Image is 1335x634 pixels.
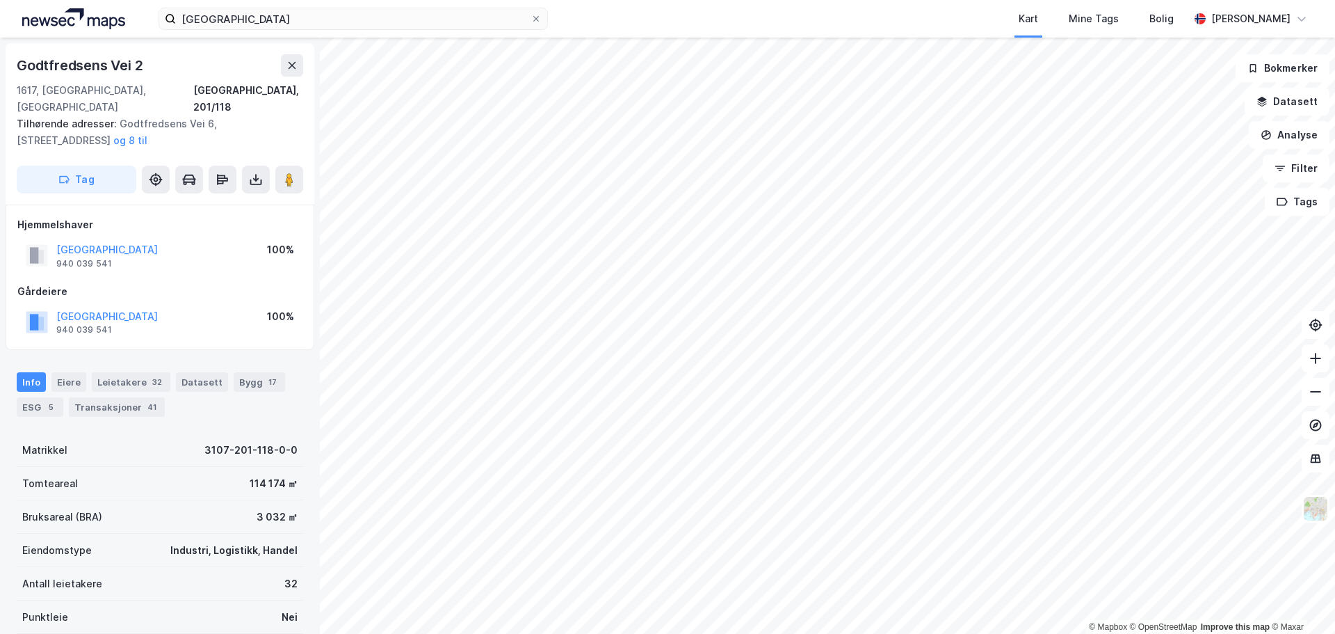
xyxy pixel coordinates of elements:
button: Datasett [1245,88,1329,116]
img: logo.a4113a55bc3d86da70a041830d287a7e.svg [22,8,125,29]
div: Info [17,372,46,392]
div: Punktleie [22,609,68,626]
div: 32 [284,576,298,592]
div: 114 174 ㎡ [250,475,298,492]
div: Antall leietakere [22,576,102,592]
div: [PERSON_NAME] [1211,10,1290,27]
div: 100% [267,308,294,325]
div: Tomteareal [22,475,78,492]
div: Nei [282,609,298,626]
div: Eiere [51,372,86,392]
div: Transaksjoner [69,397,165,417]
div: Matrikkel [22,442,67,459]
div: Kart [1019,10,1038,27]
iframe: Chat Widget [1265,567,1335,634]
div: 1617, [GEOGRAPHIC_DATA], [GEOGRAPHIC_DATA] [17,82,193,116]
div: Datasett [176,372,228,392]
input: Søk på adresse, matrikkel, gårdeiere, leietakere eller personer [176,8,531,29]
button: Bokmerker [1236,54,1329,82]
button: Tags [1265,188,1329,216]
a: Improve this map [1201,622,1270,632]
div: 3107-201-118-0-0 [204,442,298,459]
div: ESG [17,397,63,417]
div: 32 [149,375,165,389]
div: Bolig [1149,10,1174,27]
div: 3 032 ㎡ [257,509,298,525]
span: Tilhørende adresser: [17,118,120,129]
div: Leietakere [92,372,170,392]
div: 5 [44,400,58,414]
div: Bygg [234,372,285,392]
div: 41 [145,400,159,414]
div: Gårdeiere [17,283,302,300]
a: Mapbox [1089,622,1127,632]
div: Mine Tags [1069,10,1119,27]
img: Z [1302,496,1329,522]
div: Bruksareal (BRA) [22,509,102,525]
div: Godtfredsens Vei 6, [STREET_ADDRESS] [17,116,292,149]
div: 940 039 541 [56,258,112,269]
div: [GEOGRAPHIC_DATA], 201/118 [193,82,303,116]
div: Industri, Logistikk, Handel [170,542,298,559]
button: Tag [17,166,136,193]
div: Hjemmelshaver [17,216,302,233]
a: OpenStreetMap [1130,622,1197,632]
button: Filter [1263,154,1329,182]
div: 17 [266,375,280,389]
div: Eiendomstype [22,542,92,559]
div: Godtfredsens Vei 2 [17,54,145,77]
button: Analyse [1249,121,1329,149]
div: 940 039 541 [56,324,112,335]
div: 100% [267,241,294,258]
